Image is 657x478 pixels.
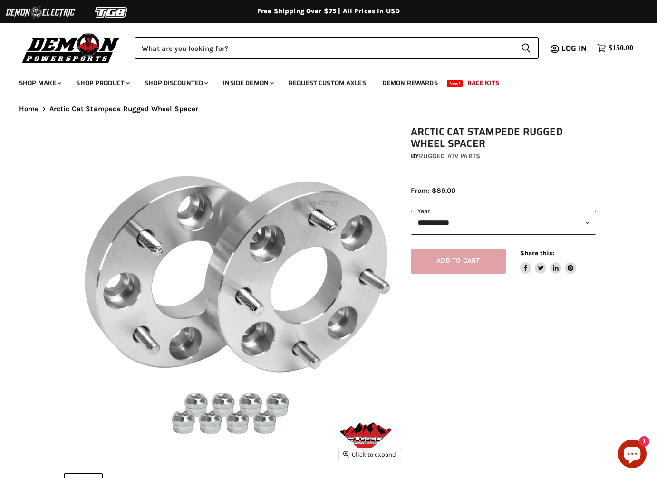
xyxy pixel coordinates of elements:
[49,105,199,113] span: Arctic Cat Stampede Rugged Wheel Spacer
[411,126,597,150] h1: Arctic Cat Stampede Rugged Wheel Spacer
[411,211,597,234] select: year
[12,73,67,93] a: Shop Make
[216,73,280,93] a: Inside Demon
[615,440,649,470] inbox-online-store-chat: Shopify online store chat
[447,80,463,87] span: New!
[411,186,455,195] span: From: $89.00
[5,3,76,21] img: Demon Electric Logo 2
[135,37,513,59] input: Search
[339,448,401,461] button: Click to expand
[69,73,135,93] a: Shop Product
[460,73,506,93] a: Race Kits
[513,37,539,59] button: Search
[557,44,592,53] a: Log in
[520,249,577,274] aside: Share this:
[520,249,554,257] span: Share this:
[375,73,445,93] a: Demon Rewards
[419,152,480,160] a: Rugged ATV Parts
[19,105,39,113] a: Home
[12,69,631,93] ul: Main menu
[592,41,638,55] a: $150.00
[343,451,396,458] span: Click to expand
[19,31,123,65] img: Demon Powersports
[76,3,147,21] img: TGB Logo 2
[561,42,587,54] span: Log in
[137,73,214,93] a: Shop Discounted
[411,151,597,162] div: by
[609,44,633,53] span: $150.00
[66,126,406,466] img: Arctic Cat Stampede Rugged Wheel Spacer
[135,37,539,59] form: Product
[281,73,373,93] a: Request Custom Axles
